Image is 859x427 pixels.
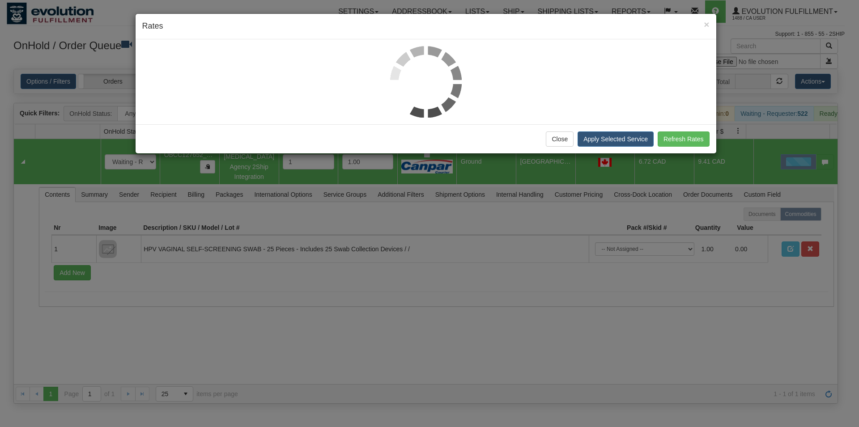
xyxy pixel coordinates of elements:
[578,131,654,147] button: Apply Selected Service
[704,19,709,30] span: ×
[704,20,709,29] button: Close
[546,131,574,147] button: Close
[658,131,709,147] button: Refresh Rates
[142,21,710,32] h4: Rates
[390,46,462,118] img: loader.gif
